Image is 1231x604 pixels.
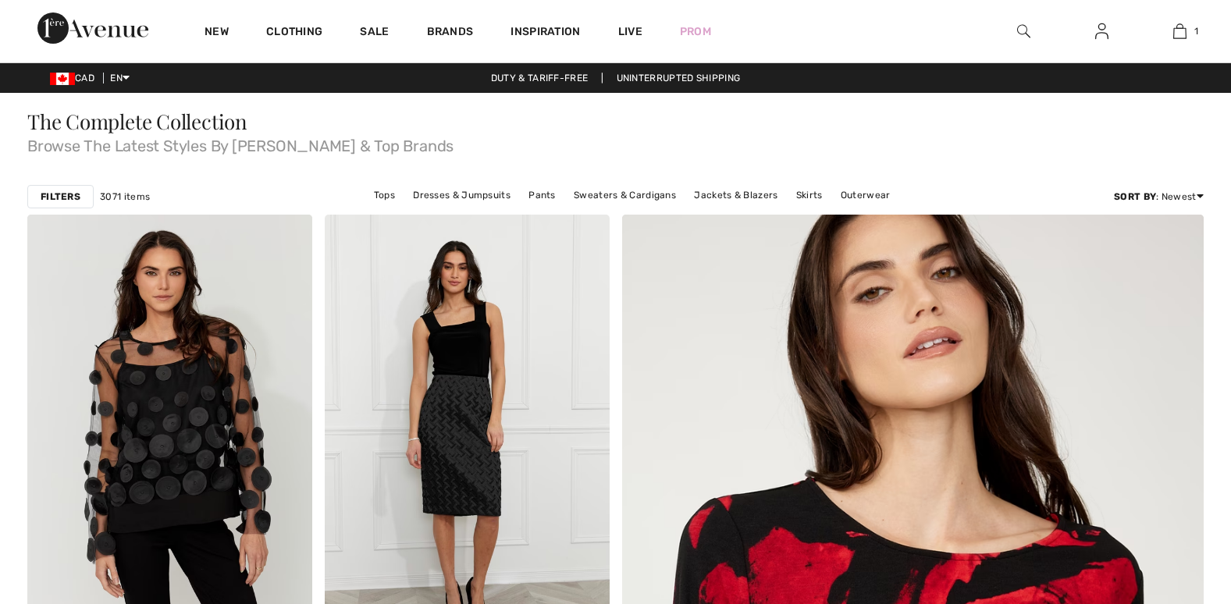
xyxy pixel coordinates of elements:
a: New [205,25,229,41]
a: Dresses & Jumpsuits [405,185,518,205]
span: EN [110,73,130,83]
a: Outerwear [833,185,898,205]
a: Clothing [266,25,322,41]
div: : Newest [1114,190,1204,204]
span: Inspiration [511,25,580,41]
img: My Info [1095,22,1108,41]
img: search the website [1017,22,1030,41]
img: Canadian Dollar [50,73,75,85]
span: 3071 items [100,190,150,204]
strong: Sort By [1114,191,1156,202]
a: Pants [521,185,564,205]
img: 1ère Avenue [37,12,148,44]
a: Tops [366,185,403,205]
span: 1 [1194,24,1198,38]
a: Skirts [788,185,831,205]
a: Sweaters & Cardigans [566,185,684,205]
strong: Filters [41,190,80,204]
img: My Bag [1173,22,1187,41]
a: Prom [680,23,711,40]
span: Browse The Latest Styles By [PERSON_NAME] & Top Brands [27,132,1204,154]
a: 1 [1141,22,1218,41]
a: Sale [360,25,389,41]
a: Brands [427,25,474,41]
span: CAD [50,73,101,83]
a: Sign In [1083,22,1121,41]
a: Jackets & Blazers [686,185,785,205]
span: The Complete Collection [27,108,247,135]
iframe: Opens a widget where you can find more information [1131,487,1215,526]
a: Live [618,23,642,40]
